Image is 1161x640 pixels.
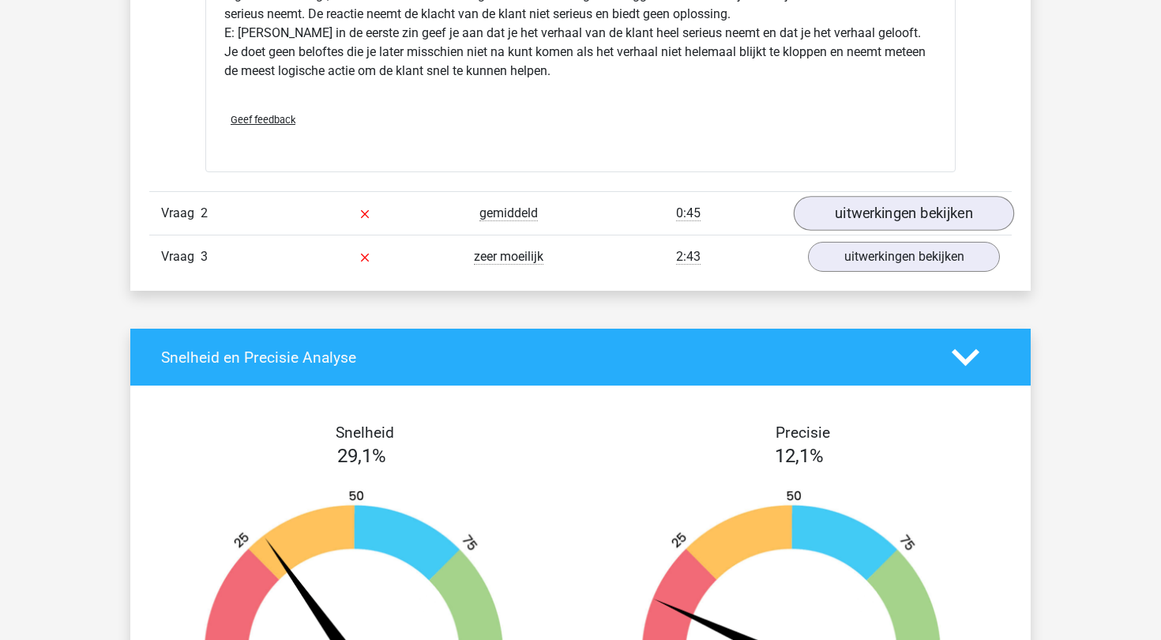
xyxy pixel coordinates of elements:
[337,445,386,467] span: 29,1%
[794,196,1014,231] a: uitwerkingen bekijken
[775,445,824,467] span: 12,1%
[474,249,543,265] span: zeer moeilijk
[808,242,1000,272] a: uitwerkingen bekijken
[161,424,569,442] h4: Snelheid
[231,114,295,126] span: Geef feedback
[479,205,538,221] span: gemiddeld
[161,247,201,266] span: Vraag
[676,205,701,221] span: 0:45
[201,205,208,220] span: 2
[201,249,208,264] span: 3
[676,249,701,265] span: 2:43
[161,348,928,367] h4: Snelheid en Precisie Analyse
[599,424,1006,442] h4: Precisie
[161,204,201,223] span: Vraag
